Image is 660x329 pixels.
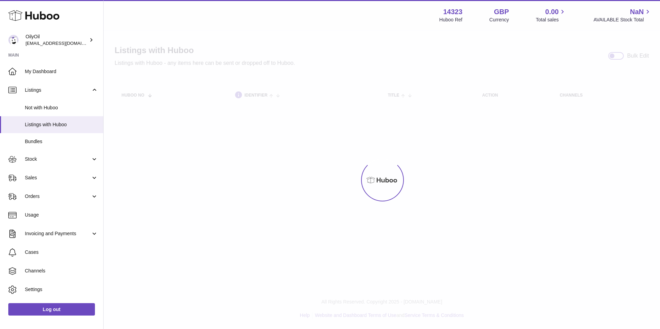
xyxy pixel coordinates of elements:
[536,7,566,23] a: 0.00 Total sales
[439,17,463,23] div: Huboo Ref
[25,249,98,256] span: Cases
[25,156,91,162] span: Stock
[26,33,88,47] div: OilyOil
[536,17,566,23] span: Total sales
[494,7,509,17] strong: GBP
[593,7,652,23] a: NaN AVAILABLE Stock Total
[545,7,559,17] span: 0.00
[25,138,98,145] span: Bundles
[8,303,95,316] a: Log out
[25,175,91,181] span: Sales
[25,286,98,293] span: Settings
[25,87,91,93] span: Listings
[489,17,509,23] div: Currency
[25,121,98,128] span: Listings with Huboo
[26,40,101,46] span: [EMAIL_ADDRESS][DOMAIN_NAME]
[443,7,463,17] strong: 14323
[8,35,19,45] img: internalAdmin-14323@internal.huboo.com
[25,193,91,200] span: Orders
[25,230,91,237] span: Invoicing and Payments
[25,104,98,111] span: Not with Huboo
[25,268,98,274] span: Channels
[630,7,644,17] span: NaN
[25,68,98,75] span: My Dashboard
[25,212,98,218] span: Usage
[593,17,652,23] span: AVAILABLE Stock Total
